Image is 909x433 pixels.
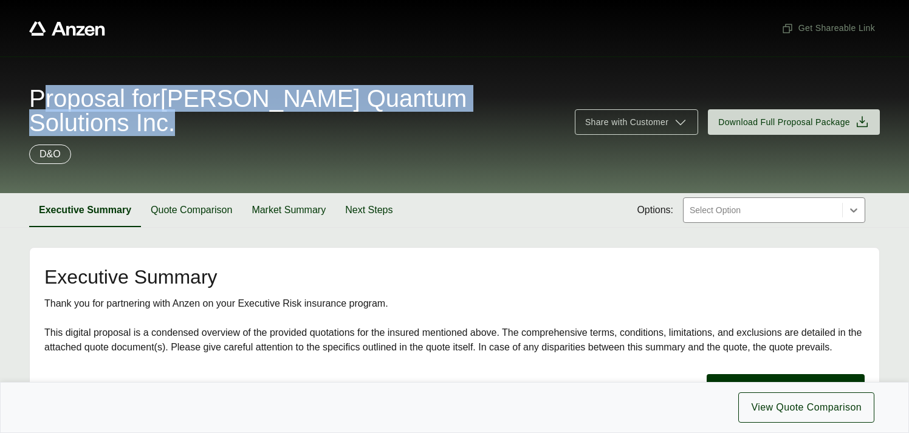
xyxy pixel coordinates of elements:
span: Get Shareable Link [781,22,875,35]
span: Share with Customer [585,116,668,129]
span: Download Full Proposal Package [718,116,850,129]
button: Market Summary [242,193,335,227]
button: Get Shareable Link [777,17,880,39]
h2: Executive Summary [44,267,865,287]
div: Thank you for partnering with Anzen on your Executive Risk insurance program. This digital propos... [44,296,865,355]
button: Executive Summary [29,193,141,227]
button: Download Full Proposal Package [708,109,880,135]
a: Anzen website [29,21,105,36]
button: Share with Customer [575,109,698,135]
button: Quote Comparison [141,193,242,227]
button: View Quote Comparison [738,392,874,423]
button: Next Steps [335,193,402,227]
p: D&O [39,147,61,162]
span: Proposal for [PERSON_NAME] Quantum Solutions Inc. [29,86,560,135]
span: View Complete Quote Comparison [717,380,854,392]
button: View Complete Quote Comparison [707,374,865,398]
span: Options: [637,203,673,217]
span: View Quote Comparison [751,400,862,415]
